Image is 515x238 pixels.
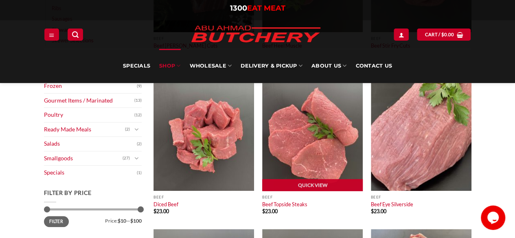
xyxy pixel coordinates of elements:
[44,189,92,196] span: Filter by price
[153,70,254,191] img: Diced Beef
[44,94,134,108] a: Gourmet Items / Marinated
[262,179,363,191] a: Quick View
[123,152,130,164] span: (27)
[441,32,454,37] bdi: 0.00
[371,208,386,214] bdi: 23.00
[311,49,346,83] a: About Us
[132,154,142,163] button: Toggle
[137,80,142,92] span: (9)
[184,20,327,49] img: Abu Ahmad Butchery
[417,28,471,40] a: View cart
[125,123,130,135] span: (2)
[137,138,142,150] span: (2)
[44,79,137,93] a: Frozen
[134,109,142,121] span: (12)
[394,28,408,40] a: Login
[118,218,126,224] span: $10
[44,122,125,137] a: Ready Made Meals
[189,49,232,83] a: Wholesale
[241,49,302,83] a: Delivery & Pickup
[123,49,150,83] a: Specials
[44,108,134,122] a: Poultry
[153,201,178,207] a: Diced Beef
[371,195,471,199] p: Beef
[262,195,363,199] p: Beef
[153,195,254,199] p: Beef
[355,49,392,83] a: Contact Us
[481,205,507,230] iframe: chat widget
[137,167,142,179] span: (1)
[247,4,285,13] span: EAT MEAT
[44,137,137,151] a: Salads
[262,208,278,214] bdi: 23.00
[441,31,444,38] span: $
[262,201,307,207] a: Beef Topside Steaks
[44,28,59,40] a: Menu
[44,151,123,166] a: Smallgoods
[132,125,142,134] button: Toggle
[425,31,454,38] span: Cart /
[262,208,265,214] span: $
[262,70,363,191] img: Beef Topside Steaks
[371,208,374,214] span: $
[371,201,413,207] a: Beef Eye Silverside
[153,208,156,214] span: $
[159,49,180,83] a: SHOP
[44,216,142,223] div: Price: —
[130,218,142,224] span: $100
[230,4,247,13] span: 1300
[68,28,83,40] a: Search
[44,166,137,180] a: Specials
[230,4,285,13] a: 1300EAT MEAT
[371,70,471,191] img: Beef Eye Silverside
[134,94,142,107] span: (13)
[44,216,69,227] button: Filter
[153,208,169,214] bdi: 23.00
